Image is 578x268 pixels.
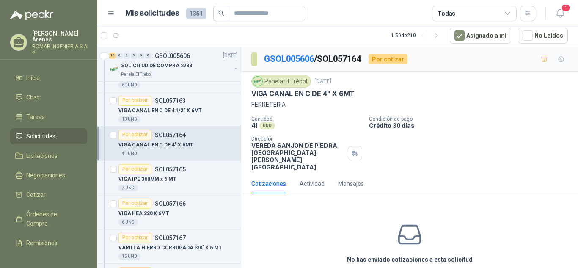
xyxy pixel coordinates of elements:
[116,53,123,59] div: 0
[264,54,314,64] a: GSOL005606
[553,6,568,21] button: 1
[347,255,473,264] h3: No has enviado cotizaciones a esta solicitud
[155,166,186,172] p: SOL057165
[251,75,311,88] div: Panela El Trébol
[138,53,144,59] div: 0
[251,142,344,171] p: VEREDA SANJON DE PIEDRA [GEOGRAPHIC_DATA] , [PERSON_NAME][GEOGRAPHIC_DATA]
[10,148,87,164] a: Licitaciones
[26,171,65,180] span: Negociaciones
[251,136,344,142] p: Dirección
[155,132,186,138] p: SOL057164
[97,195,241,229] a: Por cotizarSOL057166VIGA HEA 220 X 6MT6 UND
[124,53,130,59] div: 0
[26,210,79,228] span: Órdenes de Compra
[121,71,152,78] p: Panela El Trébol
[118,253,140,260] div: 15 UND
[155,53,190,59] p: GSOL005606
[109,51,239,78] a: 16 0 0 0 0 0 GSOL005606[DATE] Company LogoSOLICITUD DE COMPRA 2283Panela El Trébol
[125,7,179,19] h1: Mis solicitudes
[369,54,407,64] div: Por cotizar
[391,29,443,42] div: 1 - 50 de 210
[218,10,224,16] span: search
[145,53,151,59] div: 0
[26,112,45,122] span: Tareas
[450,28,511,44] button: Asignado a mi
[251,100,568,109] p: FERRETERIA
[118,96,151,106] div: Por cotizar
[97,92,241,127] a: Por cotizarSOL057163VIGA CANAL EN C DE 4 1/2” X 6MT13 UND
[155,235,186,241] p: SOL057167
[32,44,87,54] p: ROMAR INGENIERIA S A S
[26,151,58,160] span: Licitaciones
[109,53,116,59] div: 16
[118,199,151,209] div: Por cotizar
[155,98,186,104] p: SOL057163
[118,185,138,191] div: 7 UND
[186,8,206,19] span: 1351
[97,127,241,161] a: Por cotizarSOL057164VIGA CANAL EN C DE 4" X 6MT41 UND
[251,116,362,122] p: Cantidad
[26,238,58,248] span: Remisiones
[300,179,325,188] div: Actividad
[26,73,40,83] span: Inicio
[26,132,55,141] span: Solicitudes
[264,52,362,66] p: / SOL057164
[121,62,192,70] p: SOLICITUD DE COMPRA 2283
[131,53,137,59] div: 0
[251,122,258,129] p: 41
[438,9,455,18] div: Todas
[10,89,87,105] a: Chat
[369,116,575,122] p: Condición de pago
[314,77,331,86] p: [DATE]
[251,179,286,188] div: Cotizaciones
[118,233,151,243] div: Por cotizar
[118,141,193,149] p: VIGA CANAL EN C DE 4" X 6MT
[561,4,570,12] span: 1
[10,235,87,251] a: Remisiones
[118,107,202,115] p: VIGA CANAL EN C DE 4 1/2” X 6MT
[32,30,87,42] p: [PERSON_NAME] Arenas
[253,77,262,86] img: Company Logo
[26,190,46,199] span: Cotizar
[10,10,53,20] img: Logo peakr
[118,175,176,183] p: VIGA IPE 360MM x 6 MT
[10,109,87,125] a: Tareas
[118,116,140,123] div: 13 UND
[118,82,140,88] div: 60 UND
[518,28,568,44] button: No Leídos
[118,219,138,226] div: 6 UND
[338,179,364,188] div: Mensajes
[251,89,355,98] p: VIGA CANAL EN C DE 4" X 6MT
[369,122,575,129] p: Crédito 30 días
[109,64,119,75] img: Company Logo
[10,128,87,144] a: Solicitudes
[10,167,87,183] a: Negociaciones
[118,164,151,174] div: Por cotizar
[97,229,241,264] a: Por cotizarSOL057167VARILLA HIERRO CORRUGADA 3/8" X 6 MT15 UND
[118,130,151,140] div: Por cotizar
[10,187,87,203] a: Cotizar
[259,122,275,129] div: UND
[118,150,140,157] div: 41 UND
[10,70,87,86] a: Inicio
[155,201,186,207] p: SOL057166
[223,52,237,60] p: [DATE]
[97,161,241,195] a: Por cotizarSOL057165VIGA IPE 360MM x 6 MT7 UND
[118,210,169,218] p: VIGA HEA 220 X 6MT
[118,244,222,252] p: VARILLA HIERRO CORRUGADA 3/8" X 6 MT
[26,93,39,102] span: Chat
[10,206,87,232] a: Órdenes de Compra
